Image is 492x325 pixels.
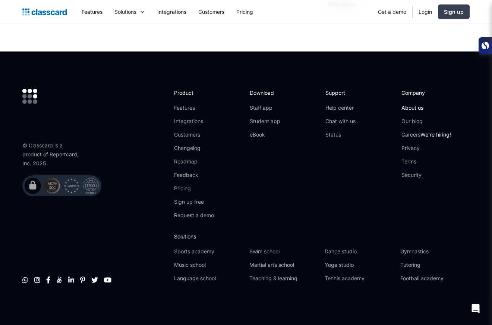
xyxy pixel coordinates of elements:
a: Gymnastics [400,248,470,255]
a: Football academy [400,275,470,282]
a: Customers [174,131,214,138]
a: Changelog [174,144,214,152]
div: Solutions [114,8,136,16]
div: Solutions [108,3,151,20]
a: Sign up free [174,198,214,206]
a: Language school [174,275,243,282]
a: Dance studio [325,248,394,255]
a:  [91,276,98,284]
a: Staff app [250,104,280,112]
div: Sign up [444,8,464,16]
a: Martial arts school [249,261,319,269]
a: Help center [325,104,356,112]
a: Security [401,171,451,179]
h2: Solutions [174,232,470,240]
a: Roadmap [174,158,214,165]
a: Features [174,104,214,112]
a:  [34,276,40,284]
h2: Company [401,89,451,97]
span: We're hiring! [420,131,451,138]
a: Music school [174,261,243,269]
a:  [56,276,62,284]
h2: Download [250,89,280,97]
a: Feedback [174,171,214,179]
a: Student app [250,118,280,125]
a: eBook [250,131,280,138]
a:  [80,276,85,284]
a: Sign up [438,4,470,19]
a: Swim school [249,248,319,255]
a: Sports academy [174,248,243,255]
h2: Support [325,89,356,97]
a: CareersWe're hiring! [401,131,451,138]
a: Features [76,3,108,20]
a: home [22,7,67,17]
a:  [104,276,111,284]
a: Our blog [401,118,451,125]
a: Yoga studio [325,261,394,269]
a: Request a demo [174,212,214,219]
a: Pricing [174,185,214,192]
a: About us [401,104,451,112]
a: Status [325,131,356,138]
a:  [22,276,28,284]
a:  [46,276,50,284]
a: Teaching & learning [249,275,319,282]
a: Login [413,3,438,20]
a:  [68,276,74,284]
a: Pricing [230,3,259,20]
a: Chat with us [325,118,356,125]
a: Tennis academy [325,275,394,282]
a: Privacy [401,144,451,152]
a: Customers [192,3,230,20]
a: Tutoring [400,261,470,269]
a: Terms [401,158,451,165]
a: Get a demo [372,3,412,20]
a: Integrations [151,3,192,20]
h2: Product [174,89,214,97]
div: © Classcard is a product of Reportcard, Inc. 2025 [22,141,82,168]
a: Integrations [174,118,214,125]
div: Open Intercom Messenger [467,300,485,318]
